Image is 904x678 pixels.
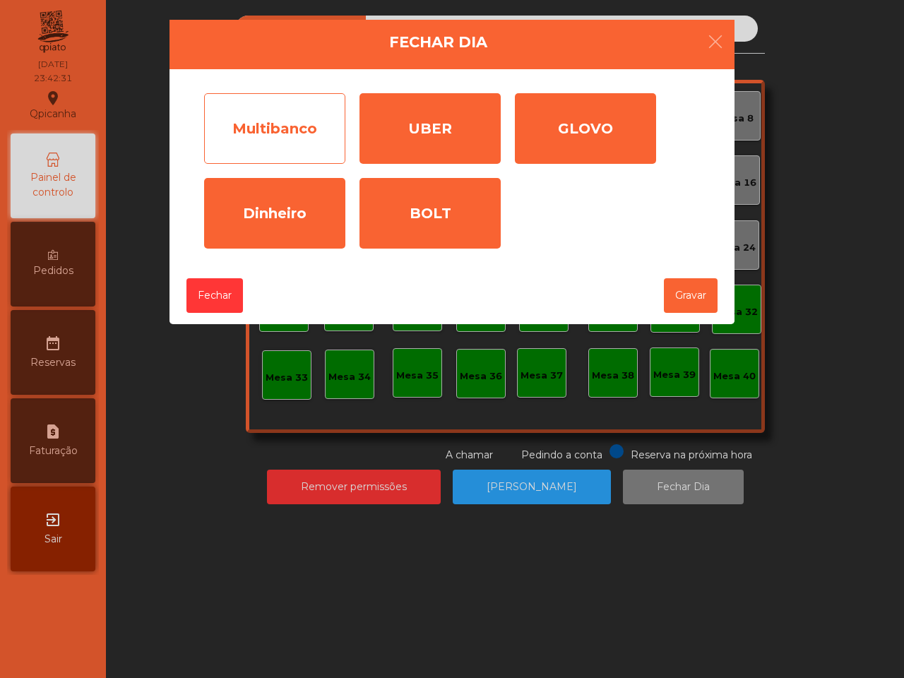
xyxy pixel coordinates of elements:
[204,93,345,164] div: Multibanco
[389,32,487,53] h4: Fechar Dia
[359,178,501,249] div: BOLT
[359,93,501,164] div: UBER
[204,178,345,249] div: Dinheiro
[186,278,243,313] button: Fechar
[664,278,718,313] button: Gravar
[515,93,656,164] div: GLOVO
